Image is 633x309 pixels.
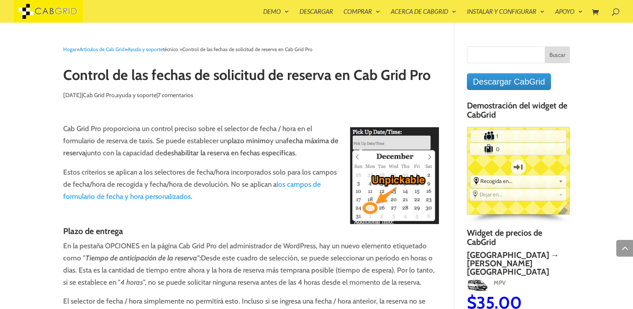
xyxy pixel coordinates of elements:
a: Descargar CabGrid [467,73,551,90]
a: 7 comentarios [158,91,193,99]
span: Control de las fechas de solicitud de reserva en Cab Grid Pro [182,46,313,52]
img: Chófer [569,286,597,300]
h3: Plazo de entrega [63,227,439,240]
iframe: chat widget [581,257,633,296]
span: » » técnico » [63,46,313,52]
h4: Widget de precios de CabGrid [467,228,569,251]
label: Number of Passengers [471,131,495,142]
input: Number of Suitcases [494,144,542,154]
font: | , | [82,91,193,99]
strong: Tiempo de anticipación de la reserva": [85,254,201,262]
span: Recogida en... [480,178,556,184]
font: Cab Grid Pro proporciona un control preciso sobre el selector de fecha / hora en el formulario de... [63,124,338,157]
h1: Control de las fechas de solicitud de reserva en Cab Grid Pro [63,67,439,87]
em: 4 horas [120,278,143,286]
a: Complemento de taxi CabGrid [14,6,83,15]
a: los campos de formulario de fecha y hora personalizados [63,180,321,201]
p: Estos criterios se aplican a los selectores de fecha/hora incorporados solo para los campos de fe... [63,166,439,210]
span: [DATE] [63,91,82,99]
a: Cab Grid Pro [83,91,115,99]
span: Dejar en... [479,191,555,198]
img: MPV [466,278,487,291]
a: Hogar [63,46,77,52]
a: Instalar y configurar [467,8,545,23]
a: Comprar [343,8,380,23]
span: MPV [489,279,505,286]
strong: deshabilitar la reserva en fechas específicas [163,149,295,157]
a: Apoyo [555,8,583,23]
div: Select the place the destination address is within [470,189,566,200]
a: ayuda y soporte [116,91,156,99]
a: Acerca de CabGrid [391,8,456,23]
a: Ayuda y soporte [128,46,163,52]
input: Buscar [545,46,570,63]
a: Demo [263,8,289,23]
input: Number of Passengers [495,130,542,141]
h4: Demostración del widget de CabGrid [467,101,569,124]
label: Number of Suitcases [470,144,494,154]
span: English [558,202,576,221]
label: One-way [504,156,533,178]
a: Artículos de Cab Grid [79,46,125,52]
strong: plazo mínimo [228,136,270,145]
p: En la pestaña OPCIONES en la página Cab Grid Pro del administrador de WordPress, hay un nuevo ele... [63,240,439,296]
h2: [GEOGRAPHIC_DATA] → [PERSON_NAME][GEOGRAPHIC_DATA] [466,251,569,276]
div: Select the place the starting address falls within [471,175,566,186]
a: Descargar [300,8,333,23]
